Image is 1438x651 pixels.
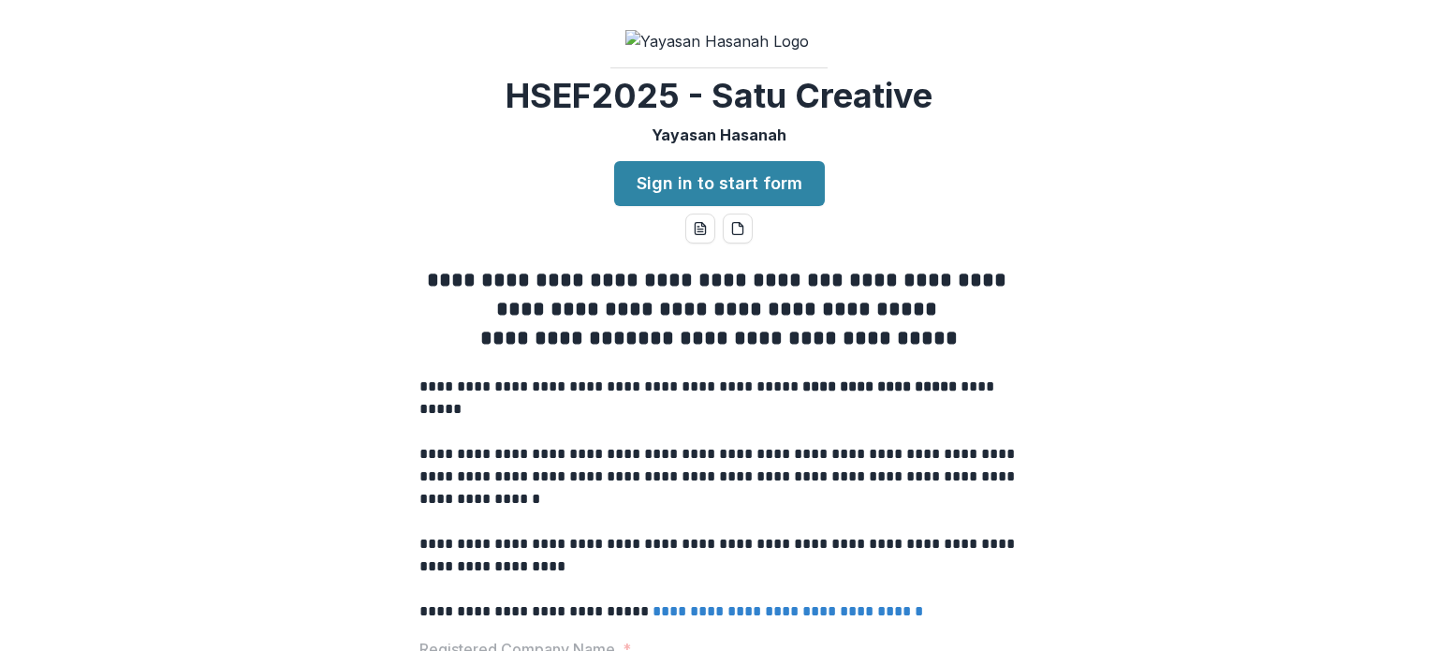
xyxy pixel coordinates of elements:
[625,30,813,52] img: Yayasan Hasanah Logo
[506,76,932,116] h2: HSEF2025 - Satu Creative
[723,214,753,244] button: pdf-download
[614,161,825,206] a: Sign in to start form
[685,214,715,244] button: word-download
[652,124,786,146] p: Yayasan Hasanah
